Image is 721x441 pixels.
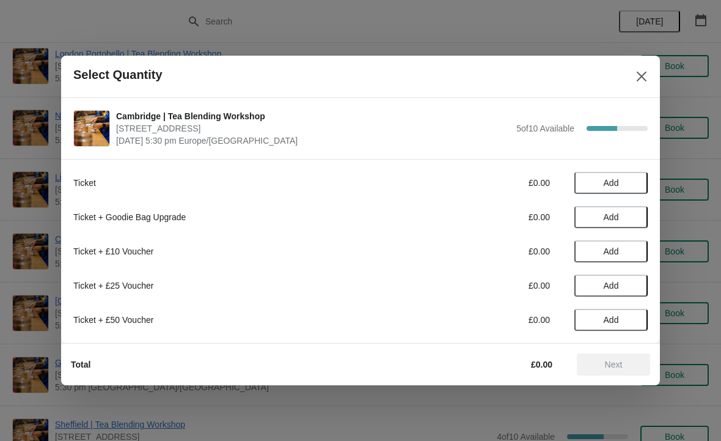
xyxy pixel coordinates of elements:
[437,314,550,326] div: £0.00
[574,309,648,331] button: Add
[73,245,412,258] div: Ticket + £10 Voucher
[604,212,619,222] span: Add
[74,111,109,146] img: Cambridge | Tea Blending Workshop | 8-9 Green Street, Cambridge, CB2 3JU | September 7 | 5:30 pm ...
[574,275,648,297] button: Add
[116,122,510,135] span: [STREET_ADDRESS]
[574,240,648,262] button: Add
[73,314,412,326] div: Ticket + £50 Voucher
[574,172,648,194] button: Add
[604,281,619,291] span: Add
[604,178,619,188] span: Add
[604,315,619,325] span: Add
[437,245,550,258] div: £0.00
[516,124,574,133] span: 5 of 10 Available
[604,246,619,256] span: Add
[437,211,550,223] div: £0.00
[73,177,412,189] div: Ticket
[631,65,653,87] button: Close
[73,68,163,82] h2: Select Quantity
[73,280,412,292] div: Ticket + £25 Voucher
[531,360,552,369] strong: £0.00
[574,206,648,228] button: Add
[437,280,550,292] div: £0.00
[437,177,550,189] div: £0.00
[116,110,510,122] span: Cambridge | Tea Blending Workshop
[116,135,510,147] span: [DATE] 5:30 pm Europe/[GEOGRAPHIC_DATA]
[71,360,90,369] strong: Total
[73,211,412,223] div: Ticket + Goodie Bag Upgrade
